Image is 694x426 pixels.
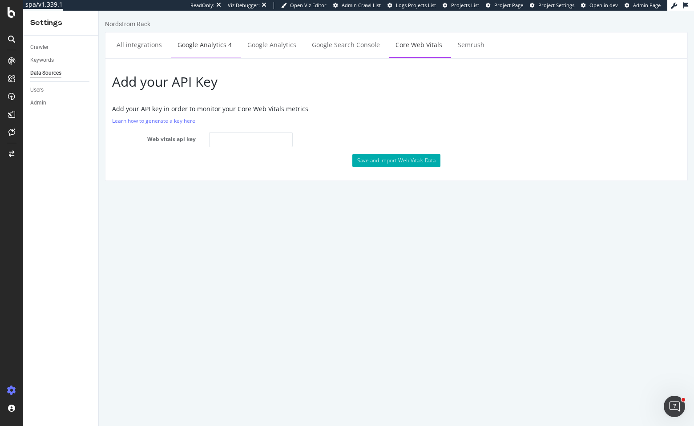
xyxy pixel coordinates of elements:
[228,2,260,9] div: Viz Debugger:
[633,2,661,8] span: Admin Page
[30,68,92,78] a: Data Sources
[190,2,214,9] div: ReadOnly:
[30,98,46,108] div: Admin
[30,56,54,65] div: Keywords
[589,2,618,8] span: Open in dev
[142,22,204,46] a: Google Analytics
[6,9,52,18] div: Nordstrom Rack
[494,2,523,8] span: Project Page
[664,396,685,417] iframe: Intercom live chat
[290,2,327,8] span: Open Viz Editor
[30,68,61,78] div: Data Sources
[7,121,104,132] label: Web vitals api key
[13,106,97,114] a: Learn how to generate a key here
[30,85,44,95] div: Users
[30,43,48,52] div: Crawler
[387,2,436,9] a: Logs Projects List
[396,2,436,8] span: Logs Projects List
[30,56,92,65] a: Keywords
[30,98,92,108] a: Admin
[11,22,70,46] a: All integrations
[13,64,582,78] h2: Add your API Key
[342,2,381,8] span: Admin Crawl List
[530,2,574,9] a: Project Settings
[30,43,92,52] a: Crawler
[72,22,140,46] a: Google Analytics 4
[206,22,288,46] a: Google Search Console
[625,2,661,9] a: Admin Page
[443,2,479,9] a: Projects List
[281,2,327,9] a: Open Viz Editor
[30,18,91,28] div: Settings
[290,22,350,46] a: Core Web Vitals
[581,2,618,9] a: Open in dev
[30,85,92,95] a: Users
[254,143,342,157] button: Save and Import Web Vitals Data
[538,2,574,8] span: Project Settings
[451,2,479,8] span: Projects List
[13,95,582,101] h5: Add your API key in order to monitor your Core Web Vitals metrics
[486,2,523,9] a: Project Page
[333,2,381,9] a: Admin Crawl List
[352,22,392,46] a: Semrush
